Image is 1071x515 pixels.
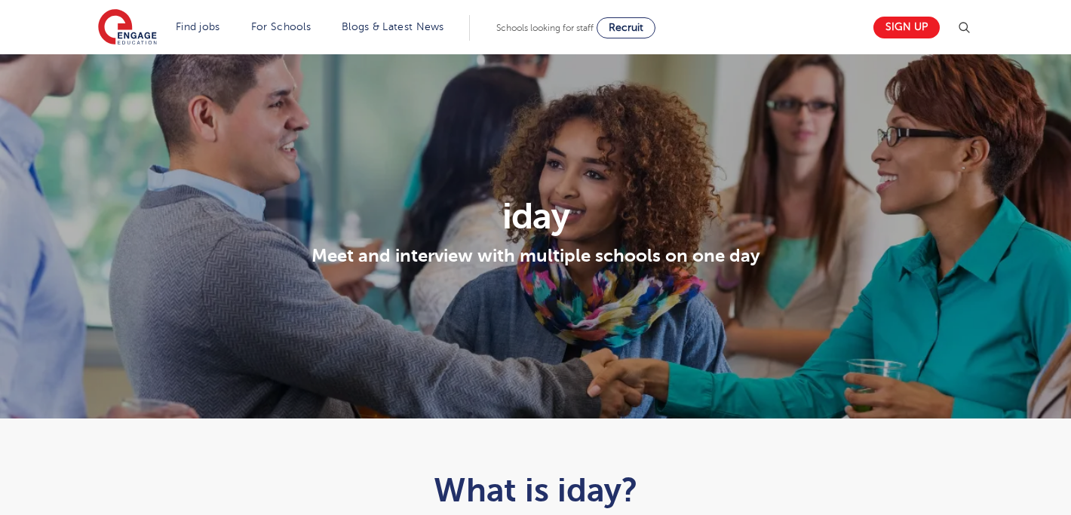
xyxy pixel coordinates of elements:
[98,9,157,47] img: Engage Education
[342,21,444,32] a: Blogs & Latest News
[90,198,982,235] h1: iday
[609,22,643,33] span: Recruit
[496,23,594,33] span: Schools looking for staff
[176,21,220,32] a: Find jobs
[873,17,940,38] a: Sign up
[251,21,311,32] a: For Schools
[597,17,655,38] a: Recruit
[166,471,906,509] h1: What is iday?
[90,241,982,271] p: Meet and interview with multiple schools on one day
